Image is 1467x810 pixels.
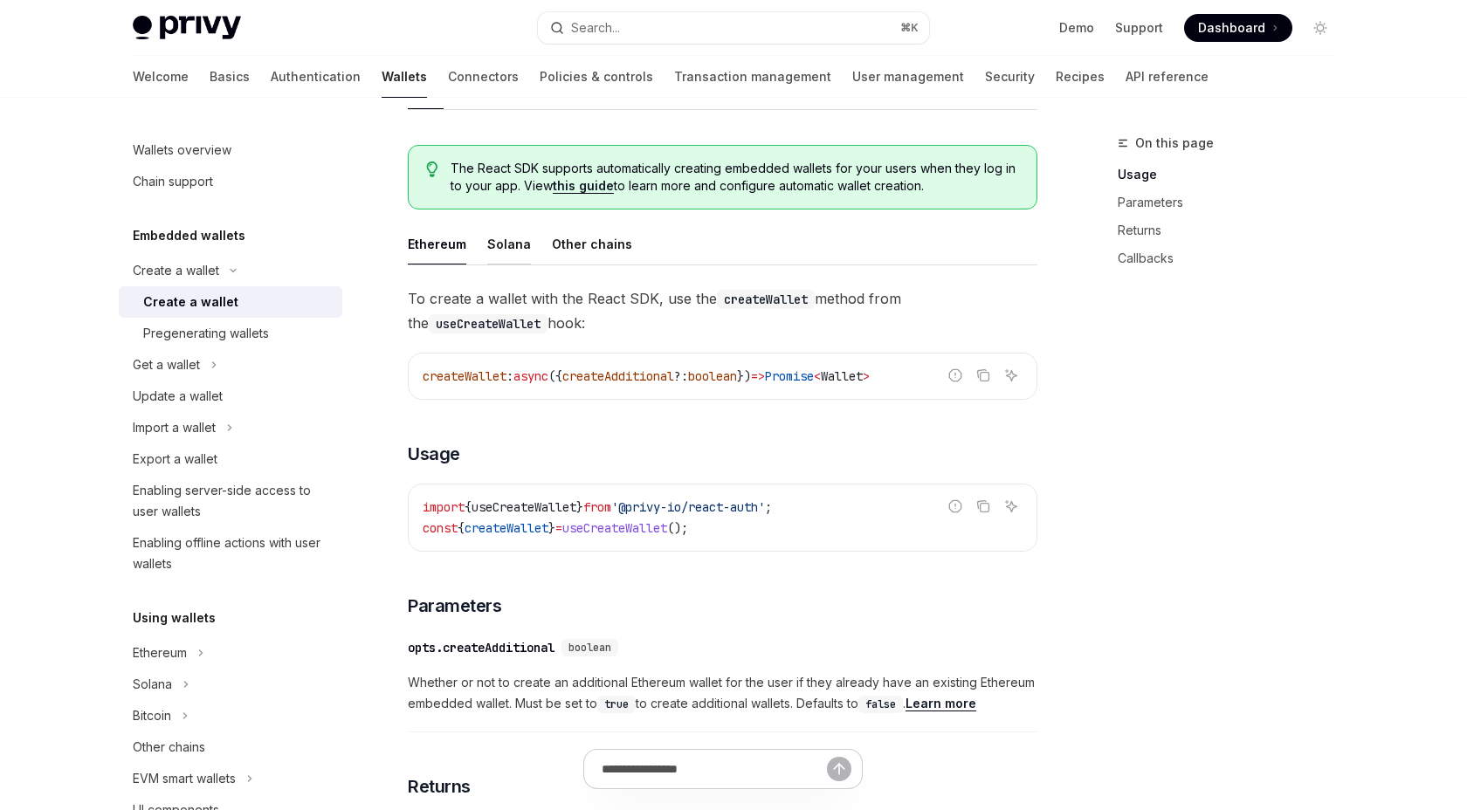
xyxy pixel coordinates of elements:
button: Ask AI [1000,495,1023,518]
a: Other chains [119,731,342,763]
span: } [576,499,583,515]
span: { [465,499,472,515]
div: Import a wallet [133,417,216,438]
span: const [423,520,458,536]
span: async [513,368,548,384]
button: Toggle Ethereum section [119,637,342,669]
button: Toggle Bitcoin section [119,700,342,731]
button: Toggle Get a wallet section [119,349,342,381]
div: opts.createAdditional [408,639,554,656]
div: Solana [133,674,172,695]
span: boolean [568,641,611,655]
a: Recipes [1056,56,1105,98]
span: (); [667,520,688,536]
span: '@privy-io/react-auth' [611,499,765,515]
a: Returns [1118,216,1348,244]
a: Security [985,56,1035,98]
div: Chain support [133,171,213,192]
div: EVM smart wallets [133,768,236,789]
button: Ask AI [1000,364,1023,387]
a: Demo [1059,19,1094,37]
input: Ask a question... [602,750,827,788]
span: Dashboard [1198,19,1265,37]
a: Dashboard [1184,14,1292,42]
div: Wallets overview [133,140,231,161]
span: ; [765,499,772,515]
code: false [858,696,903,713]
span: Wallet [821,368,863,384]
span: = [555,520,562,536]
code: true [597,696,636,713]
a: Wallets overview [119,134,342,166]
span: Usage [408,442,460,466]
span: The React SDK supports automatically creating embedded wallets for your users when they log in to... [451,160,1019,195]
span: Parameters [408,594,501,618]
span: useCreateWallet [472,499,576,515]
span: useCreateWallet [562,520,667,536]
span: }) [737,368,751,384]
code: createWallet [717,290,815,309]
a: Callbacks [1118,244,1348,272]
a: User management [852,56,964,98]
button: Toggle dark mode [1306,14,1334,42]
code: useCreateWallet [429,314,548,333]
span: from [583,499,611,515]
span: ?: [674,368,688,384]
span: : [506,368,513,384]
a: Chain support [119,166,342,197]
a: Update a wallet [119,381,342,412]
span: ⌘ K [900,21,919,35]
div: Pregenerating wallets [143,323,269,344]
svg: Tip [426,161,438,177]
a: Parameters [1118,189,1348,216]
a: Welcome [133,56,189,98]
span: => [751,368,765,384]
button: Toggle EVM smart wallets section [119,763,342,794]
div: Export a wallet [133,449,217,470]
button: Copy the contents from the code block [972,495,995,518]
span: createAdditional [562,368,674,384]
h5: Embedded wallets [133,225,245,246]
a: Connectors [448,56,519,98]
span: To create a wallet with the React SDK, use the method from the hook: [408,286,1037,335]
a: Policies & controls [540,56,653,98]
div: Enabling offline actions with user wallets [133,532,332,574]
button: Send message [827,757,851,781]
span: On this page [1135,133,1214,154]
span: Whether or not to create an additional Ethereum wallet for the user if they already have an exist... [408,672,1037,714]
div: Bitcoin [133,705,171,726]
span: boolean [688,368,737,384]
div: Create a wallet [143,292,238,312]
span: < [814,368,821,384]
span: { [458,520,465,536]
button: Toggle Import a wallet section [119,412,342,443]
button: Report incorrect code [944,364,967,387]
span: } [548,520,555,536]
img: light logo [133,16,241,40]
span: createWallet [423,368,506,384]
div: Ethereum [408,223,466,264]
button: Report incorrect code [944,495,967,518]
div: Other chains [133,737,205,758]
div: Get a wallet [133,354,200,375]
span: import [423,499,465,515]
div: Create a wallet [133,260,219,281]
button: Open search [538,12,929,44]
a: Authentication [271,56,361,98]
div: Ethereum [133,642,187,663]
a: this guide [553,178,614,194]
span: ({ [548,368,562,384]
h5: Using wallets [133,607,216,628]
button: Toggle Solana section [119,669,342,700]
span: createWallet [465,520,548,536]
a: Enabling offline actions with user wallets [119,527,342,580]
div: Search... [571,17,620,38]
button: Toggle Create a wallet section [119,255,342,286]
a: Enabling server-side access to user wallets [119,475,342,527]
a: Export a wallet [119,443,342,475]
a: Transaction management [674,56,831,98]
button: Copy the contents from the code block [972,364,995,387]
div: Enabling server-side access to user wallets [133,480,332,522]
a: Wallets [382,56,427,98]
a: Create a wallet [119,286,342,318]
